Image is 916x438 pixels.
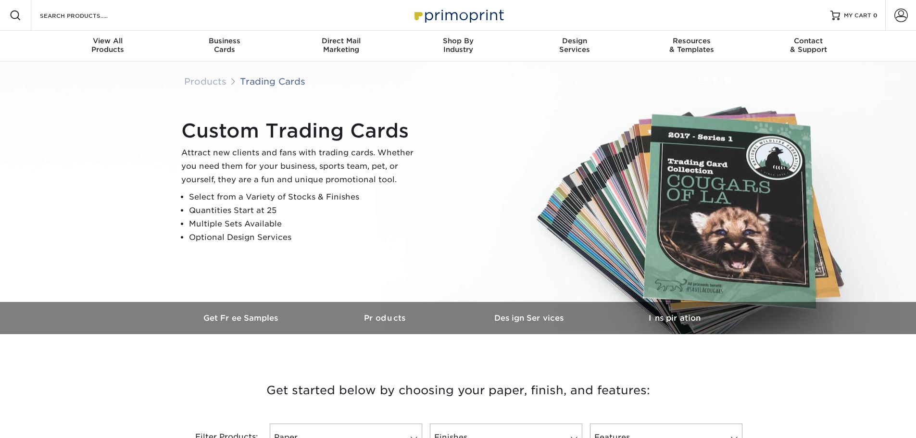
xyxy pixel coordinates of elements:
[314,313,458,323] h3: Products
[189,190,422,204] li: Select from a Variety of Stocks & Finishes
[314,302,458,334] a: Products
[170,313,314,323] h3: Get Free Samples
[516,31,633,62] a: DesignServices
[516,37,633,54] div: Services
[166,37,283,45] span: Business
[189,231,422,244] li: Optional Design Services
[283,31,400,62] a: Direct MailMarketing
[458,302,602,334] a: Design Services
[50,37,166,54] div: Products
[400,31,516,62] a: Shop ByIndustry
[240,76,305,87] a: Trading Cards
[750,37,867,45] span: Contact
[844,12,871,20] span: MY CART
[750,31,867,62] a: Contact& Support
[516,37,633,45] span: Design
[39,10,133,21] input: SEARCH PRODUCTS.....
[410,5,506,25] img: Primoprint
[189,204,422,217] li: Quantities Start at 25
[602,302,747,334] a: Inspiration
[166,31,283,62] a: BusinessCards
[633,37,750,45] span: Resources
[633,37,750,54] div: & Templates
[166,37,283,54] div: Cards
[633,31,750,62] a: Resources& Templates
[400,37,516,45] span: Shop By
[750,37,867,54] div: & Support
[50,31,166,62] a: View AllProducts
[177,369,740,412] h3: Get started below by choosing your paper, finish, and features:
[400,37,516,54] div: Industry
[283,37,400,45] span: Direct Mail
[873,12,878,19] span: 0
[189,217,422,231] li: Multiple Sets Available
[283,37,400,54] div: Marketing
[50,37,166,45] span: View All
[181,146,422,187] p: Attract new clients and fans with trading cards. Whether you need them for your business, sports ...
[170,302,314,334] a: Get Free Samples
[184,76,226,87] a: Products
[181,119,422,142] h1: Custom Trading Cards
[458,313,602,323] h3: Design Services
[602,313,747,323] h3: Inspiration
